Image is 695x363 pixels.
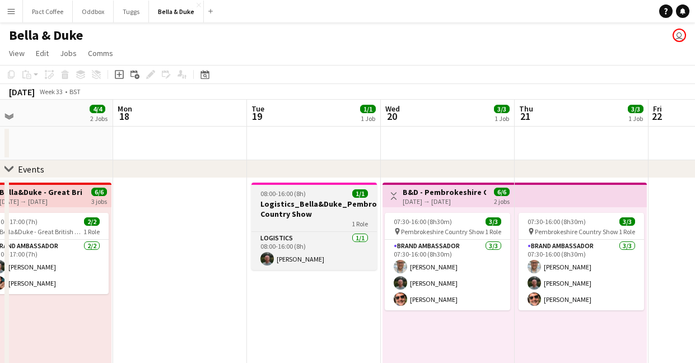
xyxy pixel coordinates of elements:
[260,189,306,198] span: 08:00-16:00 (8h)
[23,1,73,22] button: Pact Coffee
[9,86,35,97] div: [DATE]
[352,220,368,228] span: 1 Role
[114,1,149,22] button: Tuggs
[118,104,132,114] span: Mon
[84,217,100,226] span: 2/2
[385,240,510,310] app-card-role: Brand Ambassador3/307:30-16:00 (8h30m)[PERSON_NAME][PERSON_NAME][PERSON_NAME]
[149,1,204,22] button: Bella & Duke
[83,227,100,236] span: 1 Role
[619,227,635,236] span: 1 Role
[494,105,510,113] span: 3/3
[90,105,105,113] span: 4/4
[251,199,377,219] h3: Logistics_Bella&Duke_Pembrokeshire Country Show
[251,183,377,270] app-job-card: 08:00-16:00 (8h)1/1Logistics_Bella&Duke_Pembrokeshire Country Show1 RoleLogistics1/108:00-16:00 (...
[651,110,662,123] span: 22
[36,48,49,58] span: Edit
[485,227,501,236] span: 1 Role
[4,46,29,61] a: View
[69,87,81,96] div: BST
[90,114,108,123] div: 2 Jobs
[88,48,113,58] span: Comms
[403,197,486,206] div: [DATE] → [DATE]
[619,217,635,226] span: 3/3
[60,48,77,58] span: Jobs
[528,217,586,226] span: 07:30-16:00 (8h30m)
[394,217,452,226] span: 07:30-16:00 (8h30m)
[385,104,400,114] span: Wed
[116,110,132,123] span: 18
[401,227,484,236] span: Pembrokeshire Country Show
[519,240,644,310] app-card-role: Brand Ambassador3/307:30-16:00 (8h30m)[PERSON_NAME][PERSON_NAME][PERSON_NAME]
[517,110,533,123] span: 21
[73,1,114,22] button: Oddbox
[384,110,400,123] span: 20
[9,27,83,44] h1: Bella & Duke
[628,105,643,113] span: 3/3
[251,232,377,270] app-card-role: Logistics1/108:00-16:00 (8h)[PERSON_NAME]
[494,196,510,206] div: 2 jobs
[91,196,107,206] div: 3 jobs
[83,46,118,61] a: Comms
[37,87,65,96] span: Week 33
[494,188,510,196] span: 6/6
[403,187,486,197] h3: B&D - Pembrokeshire Country Show
[18,164,44,175] div: Events
[385,213,510,310] app-job-card: 07:30-16:00 (8h30m)3/3 Pembrokeshire Country Show1 RoleBrand Ambassador3/307:30-16:00 (8h30m)[PER...
[519,104,533,114] span: Thu
[55,46,81,61] a: Jobs
[628,114,643,123] div: 1 Job
[360,105,376,113] span: 1/1
[91,188,107,196] span: 6/6
[9,48,25,58] span: View
[519,213,644,310] app-job-card: 07:30-16:00 (8h30m)3/3 Pembrokeshire Country Show1 RoleBrand Ambassador3/307:30-16:00 (8h30m)[PER...
[653,104,662,114] span: Fri
[31,46,53,61] a: Edit
[495,114,509,123] div: 1 Job
[352,189,368,198] span: 1/1
[361,114,375,123] div: 1 Job
[673,29,686,42] app-user-avatar: Chubby Bear
[250,110,264,123] span: 19
[535,227,618,236] span: Pembrokeshire Country Show
[251,104,264,114] span: Tue
[486,217,501,226] span: 3/3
